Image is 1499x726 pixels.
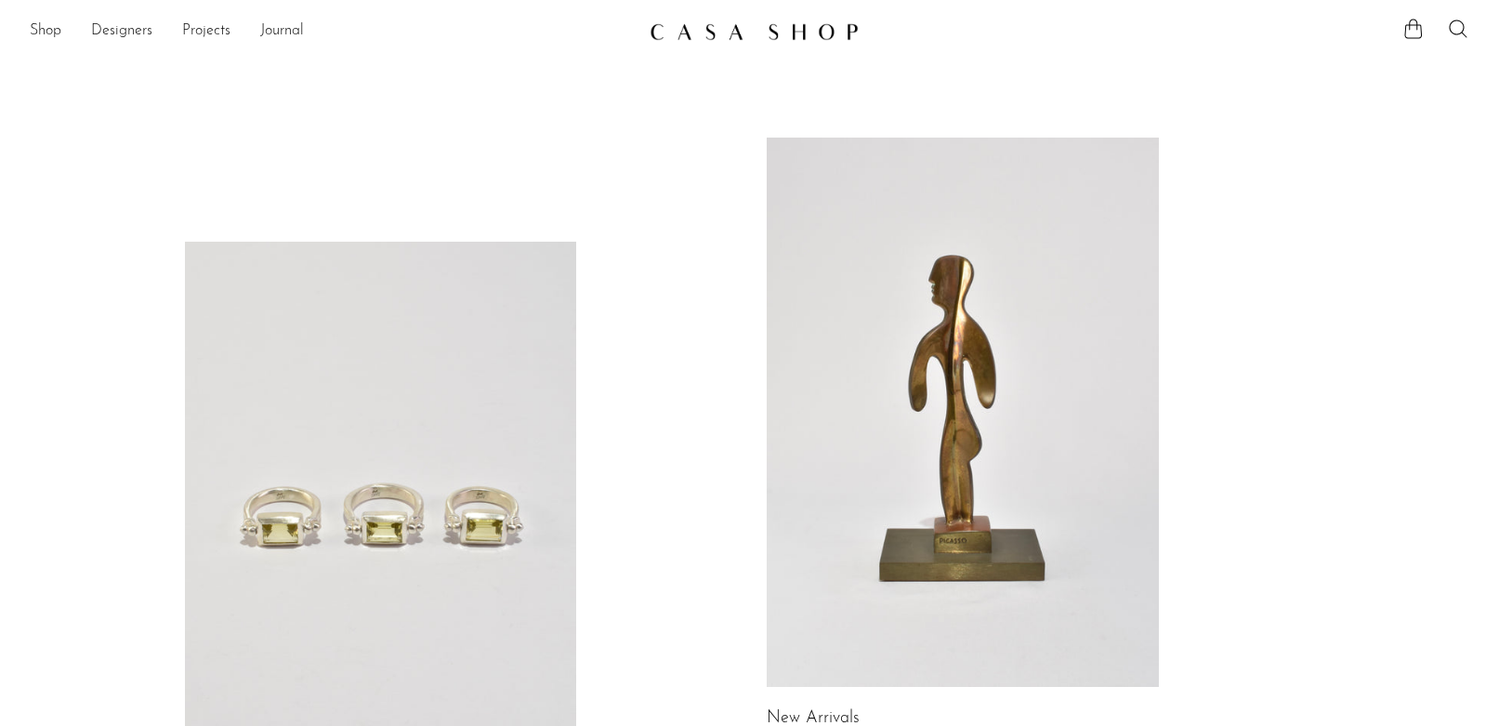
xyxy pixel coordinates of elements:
a: Journal [260,20,304,44]
a: Shop [30,20,61,44]
ul: NEW HEADER MENU [30,16,635,47]
nav: Desktop navigation [30,16,635,47]
a: Designers [91,20,152,44]
a: Projects [182,20,230,44]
